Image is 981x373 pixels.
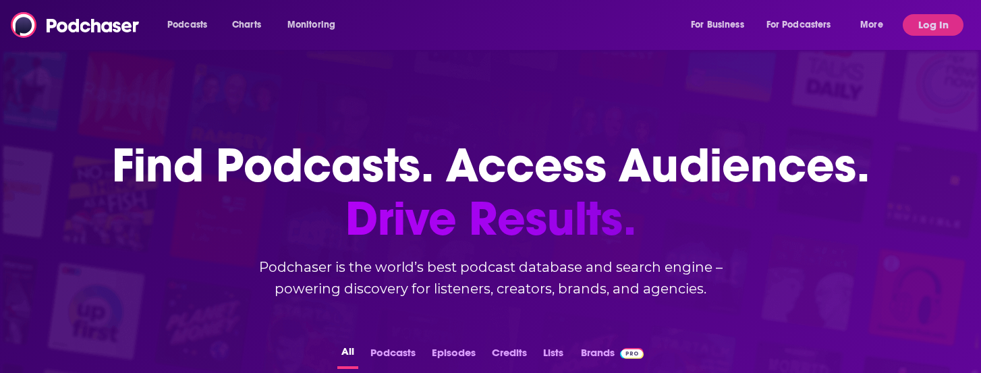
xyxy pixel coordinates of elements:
span: More [860,16,883,34]
span: Podcasts [167,16,207,34]
button: Episodes [428,343,480,369]
button: open menu [681,14,761,36]
h1: Find Podcasts. Access Audiences. [112,139,870,246]
button: open menu [851,14,900,36]
button: Credits [488,343,531,369]
img: Podchaser - Follow, Share and Rate Podcasts [11,12,140,38]
h2: Podchaser is the world’s best podcast database and search engine – powering discovery for listene... [221,256,760,299]
img: Podchaser Pro [620,348,644,359]
button: open menu [278,14,353,36]
button: Lists [539,343,567,369]
button: All [337,343,358,369]
a: Charts [223,14,269,36]
span: For Business [691,16,744,34]
span: Monitoring [287,16,335,34]
span: Charts [232,16,261,34]
button: Log In [903,14,963,36]
button: open menu [758,14,851,36]
span: Drive Results. [112,192,870,246]
button: Podcasts [366,343,420,369]
a: BrandsPodchaser Pro [581,343,644,369]
span: For Podcasters [766,16,831,34]
button: open menu [158,14,225,36]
